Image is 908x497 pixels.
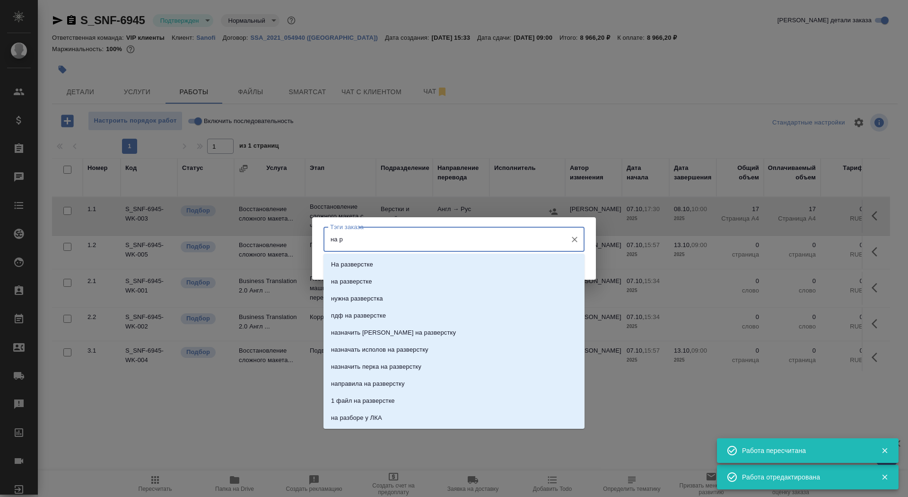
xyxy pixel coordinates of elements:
div: Работа пересчитана [742,446,867,455]
p: 1 файл на разверстке [331,396,395,406]
p: на разборе у ЛКА [331,413,382,423]
p: нужна разверстка [331,294,383,303]
button: Закрыть [875,446,894,455]
p: направила на разверстку [331,379,405,389]
p: назначить перка на разверстку [331,362,421,372]
p: назначать исполов на разверстку [331,345,428,355]
button: Закрыть [875,473,894,481]
div: Работа отредактирована [742,472,867,482]
p: назначить [PERSON_NAME] на разверстку [331,328,456,337]
p: пдф на разверстке [331,311,386,320]
p: На разверстке [331,260,373,269]
p: на разверстке [331,277,372,286]
button: Очистить [568,233,581,246]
